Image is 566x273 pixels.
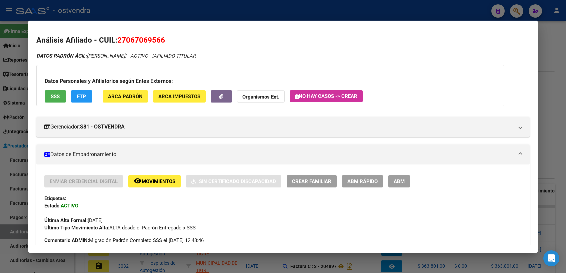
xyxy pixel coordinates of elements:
[36,35,530,46] h2: Análisis Afiliado - CUIL:
[44,237,89,243] strong: Comentario ADMIN:
[44,175,123,187] button: Enviar Credencial Digital
[186,175,281,187] button: Sin Certificado Discapacidad
[543,250,559,266] div: Open Intercom Messenger
[103,90,148,103] button: ARCA Padrón
[36,144,530,164] mat-expansion-panel-header: Datos de Empadronamiento
[36,53,196,59] i: | ACTIVO |
[153,53,196,59] span: AFILIADO TITULAR
[153,90,206,103] button: ARCA Impuestos
[44,217,103,223] span: [DATE]
[292,178,331,184] span: Crear Familiar
[290,90,363,102] button: No hay casos -> Crear
[44,195,66,201] strong: Etiquetas:
[287,175,337,187] button: Crear Familiar
[388,175,410,187] button: ABM
[108,94,143,100] span: ARCA Padrón
[36,53,125,59] span: [PERSON_NAME]
[77,94,86,100] span: FTP
[61,203,78,209] strong: ACTIVO
[295,93,357,99] span: No hay casos -> Crear
[36,117,530,137] mat-expansion-panel-header: Gerenciador:S81 - OSTVENDRA
[237,90,285,103] button: Organismos Ext.
[44,203,61,209] strong: Estado:
[142,178,175,184] span: Movimientos
[44,225,109,231] strong: Ultimo Tipo Movimiento Alta:
[36,53,87,59] strong: DATOS PADRÓN ÁGIL:
[50,178,118,184] span: Enviar Credencial Digital
[128,175,181,187] button: Movimientos
[44,237,204,244] span: Migración Padrón Completo SSS el [DATE] 12:43:46
[51,94,60,100] span: SSS
[158,94,200,100] span: ARCA Impuestos
[117,36,165,44] span: 27067069566
[71,90,92,103] button: FTP
[342,175,383,187] button: ABM Rápido
[199,178,276,184] span: Sin Certificado Discapacidad
[44,123,514,131] mat-panel-title: Gerenciador:
[45,77,496,85] h3: Datos Personales y Afiliatorios según Entes Externos:
[44,217,88,223] strong: Última Alta Formal:
[45,90,66,103] button: SSS
[44,225,196,231] span: ALTA desde el Padrón Entregado x SSS
[242,94,279,100] strong: Organismos Ext.
[347,178,378,184] span: ABM Rápido
[44,150,514,158] mat-panel-title: Datos de Empadronamiento
[80,123,125,131] strong: S81 - OSTVENDRA
[134,177,142,185] mat-icon: remove_red_eye
[394,178,405,184] span: ABM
